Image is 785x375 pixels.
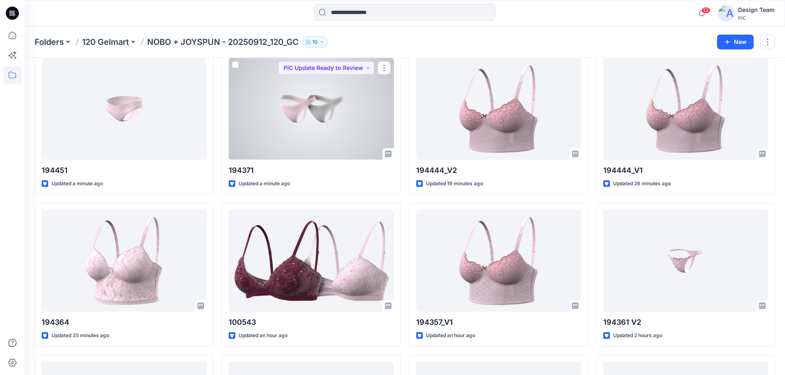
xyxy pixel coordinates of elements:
[416,317,581,328] p: 194357_V1
[239,179,290,188] p: Updated a minute ago
[229,317,394,328] p: 100543
[312,37,318,47] p: 10
[42,58,206,160] a: 194451
[603,165,768,176] p: 194444_V1
[603,210,768,312] a: 194361 V2
[603,317,768,328] p: 194361 V2
[426,179,483,188] p: Updated 19 minutes ago
[416,58,581,160] a: 194444_V2
[239,331,288,340] p: Updated an hour ago
[229,58,394,160] a: 194371
[717,35,754,49] button: New
[35,36,64,48] a: Folders
[416,165,581,176] p: 194444_V2
[426,331,475,340] p: Updated an hour ago
[738,15,775,21] div: PIC
[613,179,671,188] p: Updated 26 minutes ago
[42,317,206,328] p: 194364
[718,5,735,21] img: avatar
[416,210,581,312] a: 194357_V1
[613,331,662,340] p: Updated 2 hours ago
[603,58,768,160] a: 194444_V1
[229,210,394,312] a: 100543
[82,36,129,48] a: 120 Gelmart
[738,5,775,15] div: Design Team
[147,36,299,48] p: NOBO + JOYSPUN - 20250912_120_GC
[701,7,710,14] span: 13
[229,165,394,176] p: 194371
[302,36,328,48] button: 10
[52,179,103,188] p: Updated a minute ago
[42,165,206,176] p: 194451
[42,210,206,312] a: 194364
[52,331,109,340] p: Updated 35 minutes ago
